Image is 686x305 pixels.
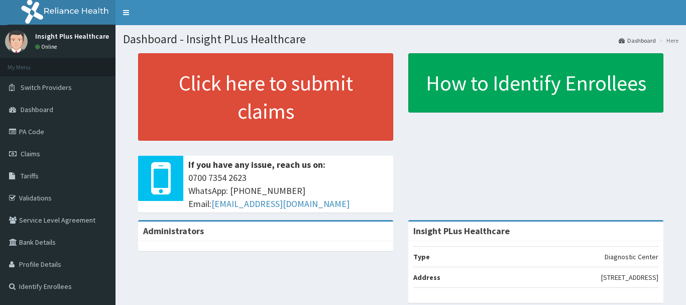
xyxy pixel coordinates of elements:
li: Here [657,36,678,45]
b: Administrators [143,225,204,237]
span: Switch Providers [21,83,72,92]
a: [EMAIL_ADDRESS][DOMAIN_NAME] [211,198,350,210]
span: Tariffs [21,171,39,180]
span: Dashboard [21,105,53,114]
a: Dashboard [619,36,656,45]
p: [STREET_ADDRESS] [601,272,658,282]
b: Address [413,273,440,282]
span: Claims [21,149,40,158]
p: Diagnostic Center [605,252,658,262]
span: 0700 7354 2623 WhatsApp: [PHONE_NUMBER] Email: [188,171,388,210]
p: Insight Plus Healthcare [35,33,109,40]
img: User Image [5,30,28,53]
b: Type [413,252,430,261]
a: Online [35,43,59,50]
h1: Dashboard - Insight PLus Healthcare [123,33,678,46]
a: How to Identify Enrollees [408,53,663,113]
strong: Insight PLus Healthcare [413,225,510,237]
b: If you have any issue, reach us on: [188,159,325,170]
a: Click here to submit claims [138,53,393,141]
